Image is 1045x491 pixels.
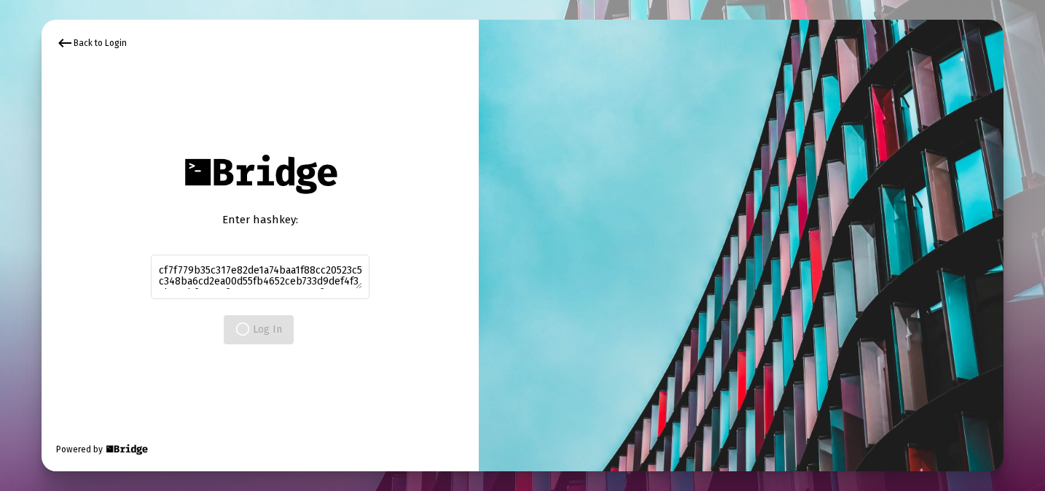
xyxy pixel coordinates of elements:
[56,34,74,52] mat-icon: keyboard_backspace
[224,315,294,344] button: Log In
[56,34,127,52] div: Back to Login
[235,323,282,336] span: Log In
[104,442,149,457] img: Bridge Financial Technology Logo
[56,442,149,457] div: Powered by
[151,212,369,227] div: Enter hashkey:
[177,147,344,201] img: Bridge Financial Technology Logo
